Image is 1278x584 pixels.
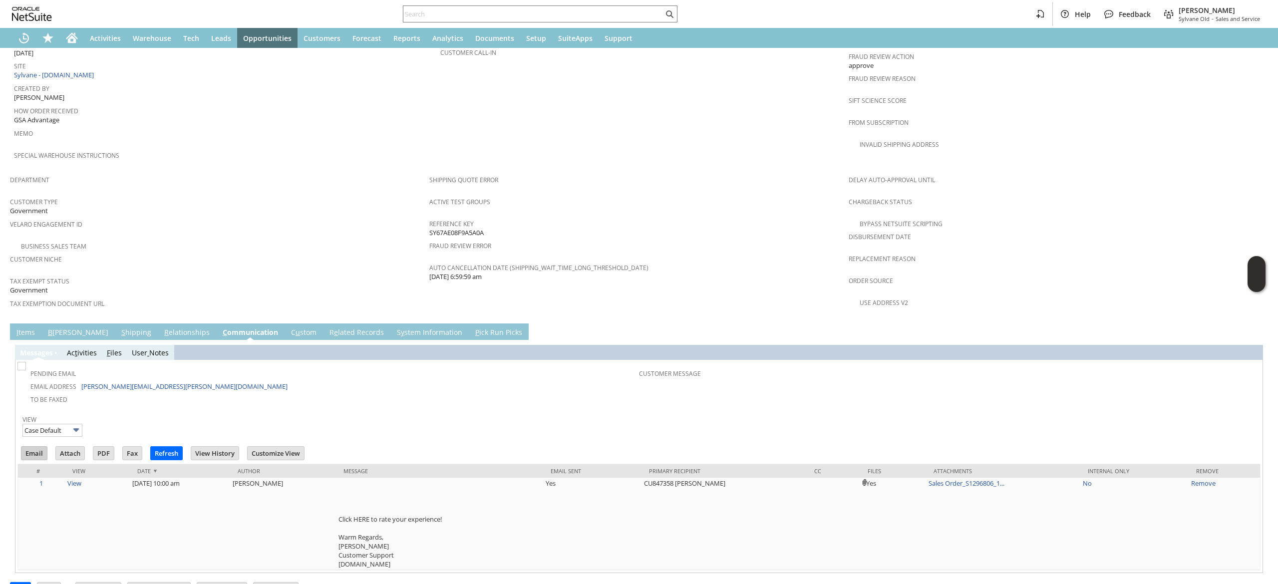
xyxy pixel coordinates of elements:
a: To Be Faxed [30,395,67,404]
span: Documents [475,33,514,43]
span: [PERSON_NAME] [14,93,64,102]
a: How Order Received [14,107,78,115]
a: Custom [289,327,319,338]
span: e [334,327,338,337]
td: Click HERE to rate your experience! Warm Regards, [PERSON_NAME] Customer Support [DOMAIN_NAME] [336,478,543,570]
a: Business Sales Team [21,242,86,251]
td: [DATE] 10:00 am [130,478,230,570]
a: Shipping Quote Error [429,176,498,184]
input: PDF [93,447,114,460]
svg: Shortcuts [42,32,54,44]
a: Chargeback Status [849,198,912,206]
span: Setup [526,33,546,43]
a: Files [107,348,122,357]
a: Invalid Shipping Address [860,140,939,149]
a: Memo [14,129,33,138]
input: Attach [56,447,84,460]
iframe: Click here to launch Oracle Guided Learning Help Panel [1248,256,1266,292]
a: Setup [520,28,552,48]
svg: Recent Records [18,32,30,44]
div: # [25,467,57,475]
td: [PERSON_NAME] [230,478,336,570]
a: Remove [1191,479,1216,488]
a: Communication [220,327,281,338]
a: Customer Call-in [440,48,496,57]
a: Customer Niche [10,255,62,264]
div: Message [343,467,536,475]
a: Fraud Review Reason [849,74,916,83]
a: Velaro Engagement ID [10,220,82,229]
a: Analytics [426,28,469,48]
span: Feedback [1119,9,1151,19]
span: Sales and Service [1216,15,1260,22]
a: Leads [205,28,237,48]
svg: Home [66,32,78,44]
span: Opportunities [243,33,292,43]
div: Author [238,467,328,475]
a: Reports [387,28,426,48]
td: Yes [860,478,926,570]
a: Email Address [30,382,76,391]
a: [PERSON_NAME][EMAIL_ADDRESS][PERSON_NAME][DOMAIN_NAME] [81,382,288,391]
a: Site [14,62,26,70]
span: P [475,327,479,337]
input: Fax [123,447,142,460]
span: B [48,327,52,337]
a: Replacement reason [849,255,916,263]
svg: Search [663,8,675,20]
div: Attachments [934,467,1073,475]
a: Sift Science Score [849,96,907,105]
a: View [22,415,36,424]
span: Tech [183,33,199,43]
a: Recent Records [12,28,36,48]
div: Primary Recipient [649,467,799,475]
span: Sylvane Old [1179,15,1210,22]
a: Order Source [849,277,893,285]
a: From Subscription [849,118,909,127]
a: Activities [67,348,97,357]
a: Shipping [119,327,154,338]
a: Disbursement Date [849,233,911,241]
a: B[PERSON_NAME] [45,327,111,338]
a: Tech [177,28,205,48]
a: Fraud Review Action [849,52,914,61]
div: Date [137,467,223,475]
div: View [72,467,122,475]
span: SuiteApps [558,33,593,43]
input: Search [403,8,663,20]
span: [DATE] 6:59:59 am [429,272,482,282]
div: Internal Only [1088,467,1181,475]
a: SuiteApps [552,28,599,48]
div: Remove [1196,467,1253,475]
input: Customize View [248,447,304,460]
a: Items [14,327,37,338]
a: Department [10,176,49,184]
span: y [401,327,404,337]
a: Active Test Groups [429,198,490,206]
span: - [1212,15,1214,22]
a: Reference Key [429,220,474,228]
a: Messages [20,348,53,357]
a: Customer Message [639,369,701,378]
a: UserNotes [132,348,169,357]
a: Use Address V2 [860,298,908,307]
a: Forecast [346,28,387,48]
a: Support [599,28,639,48]
a: No [1083,479,1092,488]
span: F [107,348,110,357]
span: S [121,327,125,337]
a: Delay Auto-Approval Until [849,176,935,184]
span: Customers [304,33,340,43]
a: Relationships [162,327,212,338]
span: Leads [211,33,231,43]
a: Unrolled view on [1250,325,1262,337]
a: Pick Run Picks [473,327,525,338]
span: t [75,348,77,357]
a: Activities [84,28,127,48]
input: View History [191,447,239,460]
a: Created By [14,84,49,93]
span: u [296,327,300,337]
span: GSA Advantage [14,115,59,125]
a: Documents [469,28,520,48]
a: Bypass NetSuite Scripting [860,220,943,228]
